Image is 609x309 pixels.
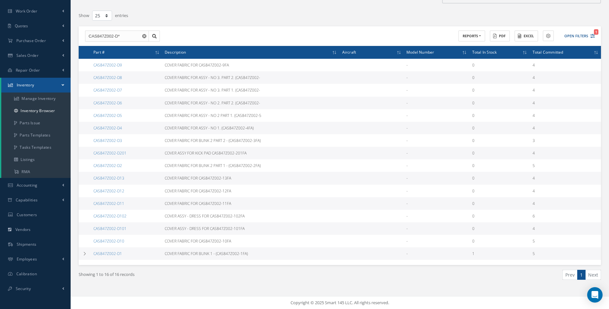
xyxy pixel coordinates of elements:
td: 0 [470,159,530,172]
div: Copyright © 2025 Smart 145 LLC. All rights reserved. [77,300,603,306]
span: - [406,188,408,194]
td: 0 [470,134,530,147]
a: Parts Issue [1,117,71,129]
label: Show [79,10,89,19]
span: - [406,238,408,244]
td: 6 [530,210,601,222]
span: Vendors [15,227,31,232]
a: Inventory [1,78,71,93]
span: Description [165,49,186,55]
span: - [406,201,408,206]
span: Quotes [15,23,28,29]
span: Customers [17,212,37,217]
a: Parts Templates [1,129,71,141]
td: COVER ASSY - DRESS FOR CAS847Z002-102FA [162,210,340,222]
td: COVER FABRIC FOR CAS847Z002-9FA [162,59,340,71]
a: CAS847Z002-D101 [93,226,126,231]
a: CAS847Z002-D12 [93,188,124,194]
span: - [406,251,408,256]
a: Listings [1,154,71,166]
div: Showing 1 to 16 of 16 records [74,270,340,285]
span: - [406,150,408,156]
span: Inventory [17,82,34,88]
svg: Reset [142,34,146,38]
span: - [406,175,408,181]
td: 0 [470,185,530,197]
span: Security [16,286,31,291]
td: 3 [530,134,601,147]
td: 0 [470,84,530,96]
a: CAS847Z002-D102 [93,213,126,219]
a: Manage Inventory [1,93,71,105]
button: Open Filters1 [559,31,595,41]
span: - [406,87,408,93]
button: Excel [515,31,538,42]
span: Accounting [17,182,38,188]
td: COVER FABRIC FOR ASSY - NO 3. PART 2. (CAS847Z002- [162,71,340,84]
a: CAS847Z002-D6 [93,100,122,106]
td: 4 [530,222,601,235]
span: Work Order [16,8,38,14]
td: COVER FABRIC FOR ASSY - NO 1. (CAS847Z002-4FA) [162,122,340,134]
span: 1 [594,29,598,35]
td: 4 [530,71,601,84]
span: - [406,226,408,231]
a: RMA [1,166,71,178]
a: CAS847Z002-D201 [93,150,126,156]
td: COVER FABRIC FOR BUNK 2 PART 2 - (CAS847Z002-3FA) [162,134,340,147]
a: Tasks Templates [1,141,71,154]
td: 4 [530,197,601,210]
td: 0 [470,222,530,235]
td: 0 [470,210,530,222]
span: Aircraft [342,49,356,55]
td: COVER ASSY - DRESS FOR CAS847Z002-101FA [162,222,340,235]
td: COVER FABRIC FOR ASSY - NO 2 PART 1. (CAS847Z002-5 [162,109,340,122]
a: CAS847Z002-D10 [93,238,124,244]
td: COVER ASSY FOR KICK PAD CAS847Z002-201FA [162,147,340,159]
span: Sales Order [16,53,39,58]
span: - [406,113,408,118]
input: Search by Part # [85,31,149,42]
a: CAS847Z002-D11 [93,201,124,206]
td: 0 [470,172,530,184]
td: 5 [530,235,601,247]
td: 0 [470,147,530,159]
td: 0 [470,71,530,84]
span: - [406,125,408,131]
span: Capabilities [16,197,38,203]
td: 0 [470,109,530,122]
button: PDF [490,31,510,42]
span: - [406,75,408,80]
span: Total In Stock [472,49,497,55]
td: 5 [530,159,601,172]
a: CAS847Z002-D7 [93,87,122,93]
a: CAS847Z002-D3 [93,138,122,143]
td: COVER FABRIC FOR ASSY - NO 2. PART 2. (CAS847Z002- [162,97,340,109]
td: COVER FABRIC FOR ASSY - NO 3. PART 1. (CAS847Z002- [162,84,340,96]
span: - [406,138,408,143]
span: - [406,62,408,68]
td: 4 [530,122,601,134]
a: CAS847Z002-D1 [93,251,122,256]
span: Employees [17,256,37,262]
span: - [406,100,408,106]
span: Calibration [16,271,37,277]
a: 1 [577,270,586,280]
td: 4 [530,59,601,71]
td: COVER FABRIC FOR CAS847Z002-11FA [162,197,340,210]
span: Part # [93,49,105,55]
td: 5 [530,247,601,260]
a: CAS847Z002-D4 [93,125,122,131]
label: entries [115,10,128,19]
a: CAS847Z002-D9 [93,62,122,68]
td: 0 [470,97,530,109]
td: 0 [470,59,530,71]
td: 0 [470,235,530,247]
td: COVER FABRIC FOR CAS847Z002-10FA [162,235,340,247]
td: 0 [470,197,530,210]
a: CAS847Z002-D13 [93,175,124,181]
td: COVER FABRIC FOR BUNK 1 - (CAS847Z002-1FA) [162,247,340,260]
td: COVER FABRIC FOR CAS847Z002-13FA [162,172,340,184]
a: CAS847Z002-D8 [93,75,122,80]
td: 4 [530,84,601,96]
